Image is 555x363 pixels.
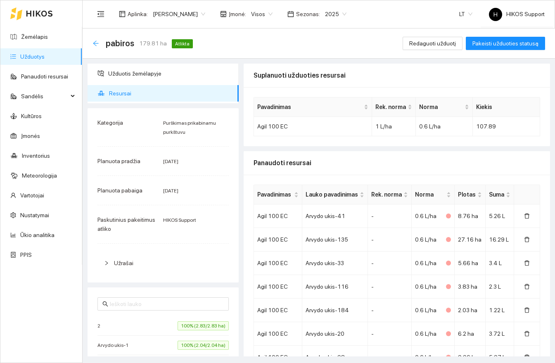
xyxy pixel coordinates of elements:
td: 27.16 ha [455,228,486,251]
span: 2 [97,322,104,330]
span: 0.6 L/ha [415,213,436,219]
div: Panaudoti resursai [254,151,540,175]
span: 0.6 L/ha [415,236,436,243]
a: Užduotys [20,53,45,60]
span: Sandėlis [21,88,68,104]
td: - [368,275,412,299]
span: delete [524,354,530,361]
button: delete [517,256,536,270]
td: Agil 100 EC [254,228,302,251]
td: - [368,299,412,322]
span: Rek. norma [371,190,402,199]
input: Ieškoti lauko [110,299,224,308]
span: Arvydas Paukštys [153,8,205,20]
span: menu-fold [97,10,104,18]
span: pabiros [106,37,134,50]
td: Arvydo ukis-20 [302,322,368,346]
td: Agil 100 EC [254,322,302,346]
th: this column's title is Plotas,this column is sortable [455,185,486,204]
span: Plotas [458,190,476,199]
td: Arvydo ukis-41 [302,204,368,228]
span: Planuota pabaiga [97,187,142,194]
a: PPIS [20,251,32,258]
span: LT [459,8,472,20]
a: Kultūros [21,113,42,119]
span: HIKOS Support [489,11,545,17]
button: delete [517,304,536,317]
button: delete [517,280,536,293]
span: Įmonė : [229,9,246,19]
th: this column's title is Pavadinimas,this column is sortable [254,97,372,117]
a: Žemėlapis [21,33,48,40]
th: this column's title is Lauko pavadinimas,this column is sortable [302,185,368,204]
button: menu-fold [92,6,109,22]
td: 1 L/ha [372,117,416,136]
span: 100% (2.83/2.83 ha) [178,321,229,330]
a: Redaguoti užduotį [403,40,462,47]
td: 3.4 L [486,251,514,275]
td: - [368,228,412,251]
td: 3.72 L [486,322,514,346]
span: layout [119,11,126,17]
span: Pakeisti užduoties statusą [472,39,538,48]
span: 0.6 L/ha [419,123,441,130]
a: Panaudoti resursai [21,73,68,80]
span: Lauko pavadinimas [306,190,358,199]
span: Planuota pradžia [97,158,140,164]
span: Purškimas prikabinamu purkštuvu [163,120,216,135]
a: Ūkio analitika [20,232,55,238]
button: Pakeisti užduoties statusą [466,37,545,50]
span: 0.6 L/ha [415,330,436,337]
span: search [102,301,108,307]
div: Suplanuoti užduoties resursai [254,64,540,87]
span: 179.81 ha [139,39,167,48]
span: Atlikta [172,39,193,48]
a: Inventorius [22,152,50,159]
span: Užrašai [114,260,133,266]
td: Arvydo ukis-33 [302,251,368,275]
td: - [368,251,412,275]
span: HIKOS Support [163,217,196,223]
td: Agil 100 EC [254,251,302,275]
td: Agil 100 EC [254,204,302,228]
th: this column's title is Rek. norma,this column is sortable [372,97,416,117]
span: right [104,261,109,266]
span: Norma [415,190,445,199]
button: delete [517,209,536,223]
td: 107.89 [473,117,540,136]
span: 0.6 L/ha [415,307,436,313]
span: calendar [287,11,294,17]
span: delete [524,284,530,290]
span: delete [524,237,530,243]
span: delete [524,213,530,220]
span: [DATE] [163,188,178,194]
th: Kiekis [473,97,540,117]
td: 8.76 ha [455,204,486,228]
td: - [368,204,412,228]
span: 0.6 L/ha [415,283,436,290]
th: this column's title is Pavadinimas,this column is sortable [254,185,302,204]
span: Užduotis žemėlapyje [108,65,232,82]
a: Įmonės [21,133,40,139]
td: - [368,322,412,346]
span: 100% (2.04/2.04 ha) [178,341,229,350]
td: Agil 100 EC [254,275,302,299]
div: Užrašai [97,254,229,273]
a: Vartotojai [20,192,44,199]
a: Meteorologija [22,172,57,179]
span: Redaguoti užduotį [409,39,456,48]
td: 3.83 ha [455,275,486,299]
span: shop [220,11,227,17]
button: delete [517,233,536,246]
span: Norma [419,102,463,112]
span: delete [524,260,530,267]
td: Agil 100 EC [254,117,372,136]
td: 2.3 L [486,275,514,299]
span: Suma [489,190,504,199]
button: Redaguoti užduotį [403,37,462,50]
td: 6.2 ha [455,322,486,346]
div: Atgal [92,40,99,47]
td: 2.03 ha [455,299,486,322]
button: delete [517,327,536,340]
span: H [493,8,498,21]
